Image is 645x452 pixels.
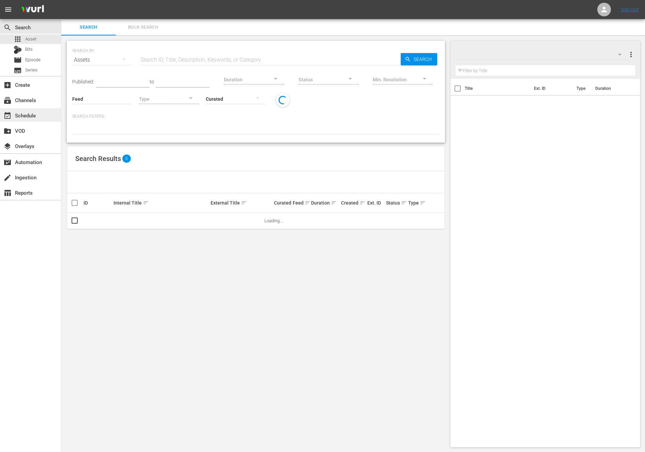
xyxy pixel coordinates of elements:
div: Feed [293,199,309,207]
button: Search [401,53,437,65]
span: Search [3,23,12,32]
span: sort [359,200,366,206]
span: sort [143,200,149,206]
div: Duration [311,199,339,207]
span: Asset [14,35,22,43]
span: Loading... [264,218,283,223]
button: more_vert [627,46,635,63]
span: Series [25,67,37,74]
span: Asset [25,36,36,43]
th: Duration [591,79,632,98]
span: Search Results [75,155,121,163]
span: to [150,79,154,84]
th: Ext. ID [530,79,572,98]
div: External Title [211,199,272,207]
div: Internal Title [113,199,209,207]
span: Episode [14,56,22,64]
div: Ext. ID [367,200,384,206]
th: Type [572,79,591,98]
span: Automation [3,158,12,166]
span: 0 [122,155,131,163]
div: Bits [14,46,22,54]
th: Title [465,79,530,98]
div: Created [341,199,365,207]
span: Search [65,23,112,31]
span: Ingestion [3,174,12,182]
img: ans4CAIJ8jUAAAAAAAAAAAAAAAAAAAAAAAAgQb4GAAAAAAAAAAAAAAAAAAAAAAAAJMjXAAAAAAAAAAAAAAAAAAAAAAAAgAT5G... [16,2,49,18]
span: sort [241,200,247,206]
span: sort [401,200,407,206]
span: Episode [25,56,41,63]
div: Curated [274,200,291,206]
p: Search Filters: [72,114,440,119]
span: VOD [3,127,12,135]
span: Create [3,81,12,89]
div: Type [408,199,421,207]
span: sort [420,200,426,206]
span: sort [305,200,311,206]
span: menu [4,5,12,14]
span: Published: [72,79,94,84]
span: Overlays [3,142,12,150]
span: Search [411,53,437,65]
span: Schedule [3,112,12,120]
span: subscriptions [3,96,12,104]
span: Reports [3,189,12,197]
div: Assets [72,50,132,69]
span: Bulk Search [120,23,166,31]
span: sort [331,200,337,206]
span: more_vert [627,50,635,59]
span: Bits [25,46,33,53]
span: Series [14,66,22,75]
div: Status [386,199,406,207]
div: ID [83,200,111,206]
a: Sign Out [621,7,639,12]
